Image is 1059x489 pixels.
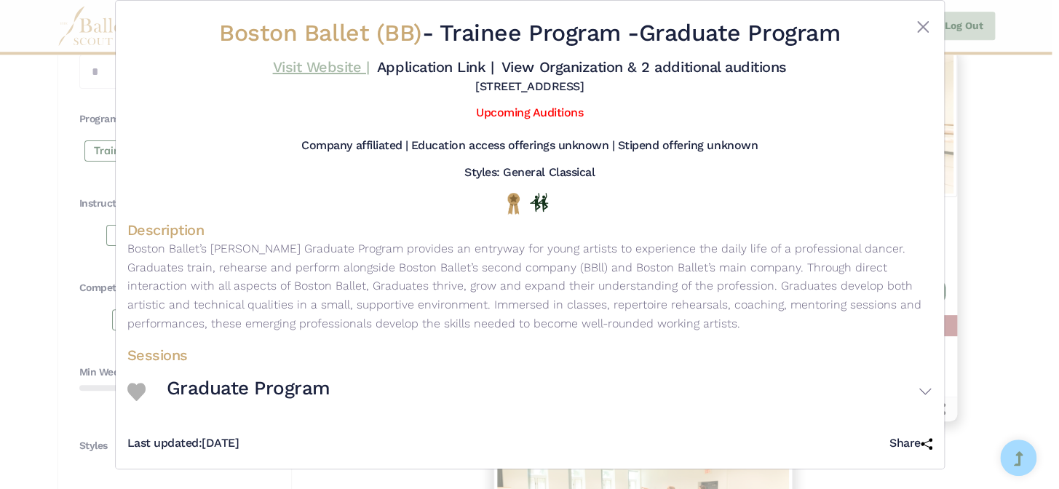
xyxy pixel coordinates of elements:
a: Visit Website | [272,58,369,76]
h5: Styles: General Classical [464,165,595,180]
span: Trainee Program - [440,19,639,47]
h2: - Graduate Program [194,18,865,49]
button: Graduate Program [167,370,932,413]
button: Close [914,18,932,36]
a: Application Link | [377,58,493,76]
h5: Stipend offering unknown [617,138,757,154]
p: Boston Ballet’s [PERSON_NAME] Graduate Program provides an entryway for young artists to experien... [127,239,932,333]
h5: Company affiliated | [301,138,408,154]
img: In Person [530,193,548,212]
h5: [STREET_ADDRESS] [475,79,584,95]
h4: Sessions [127,346,932,365]
h5: [DATE] [127,436,239,451]
h3: Graduate Program [167,376,330,401]
h5: Share [889,436,932,451]
img: Heart [127,383,146,401]
a: View Organization & 2 additional auditions [501,58,787,76]
a: Upcoming Auditions [476,106,583,119]
span: Boston Ballet (BB) [219,19,421,47]
img: National [504,192,523,215]
h4: Description [127,220,932,239]
span: Last updated: [127,436,202,450]
h5: Education access offerings unknown | [411,138,615,154]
